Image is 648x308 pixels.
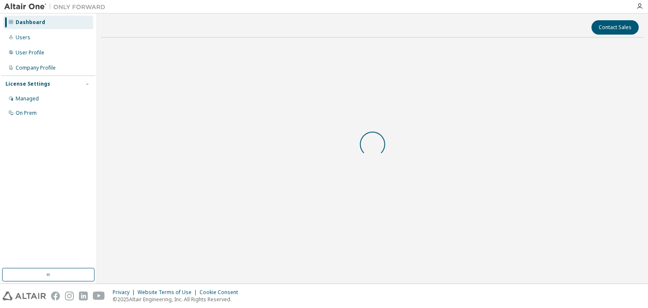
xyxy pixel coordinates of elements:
[16,95,39,102] div: Managed
[5,81,50,87] div: License Settings
[16,65,56,71] div: Company Profile
[16,34,30,41] div: Users
[4,3,110,11] img: Altair One
[65,292,74,300] img: instagram.svg
[113,289,138,296] div: Privacy
[93,292,105,300] img: youtube.svg
[200,289,243,296] div: Cookie Consent
[16,110,37,116] div: On Prem
[591,20,639,35] button: Contact Sales
[16,49,44,56] div: User Profile
[51,292,60,300] img: facebook.svg
[3,292,46,300] img: altair_logo.svg
[113,296,243,303] p: © 2025 Altair Engineering, Inc. All Rights Reserved.
[138,289,200,296] div: Website Terms of Use
[16,19,45,26] div: Dashboard
[79,292,88,300] img: linkedin.svg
